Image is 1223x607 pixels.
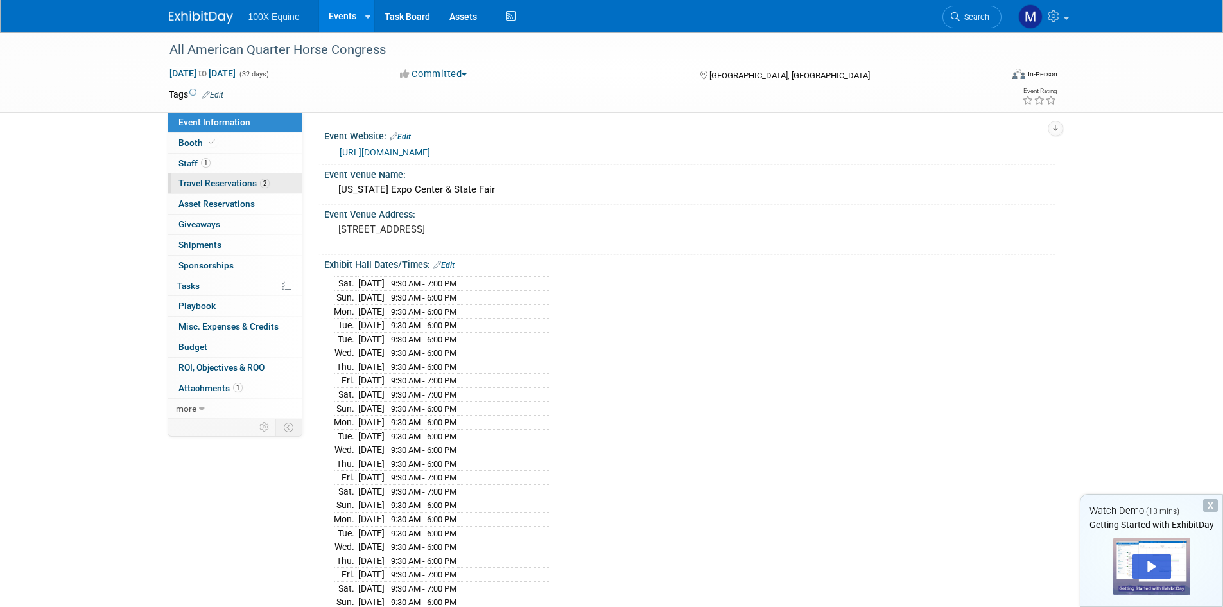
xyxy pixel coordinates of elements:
td: Personalize Event Tab Strip [254,419,276,435]
span: 9:30 AM - 6:00 PM [391,348,456,358]
td: [DATE] [358,277,385,291]
td: Sun. [334,498,358,513]
td: Fri. [334,568,358,582]
span: 9:30 AM - 6:00 PM [391,542,456,552]
span: 9:30 AM - 7:00 PM [391,279,456,288]
td: [DATE] [358,374,385,388]
span: (32 days) [238,70,269,78]
div: Event Venue Address: [324,205,1055,221]
td: [DATE] [358,568,385,582]
span: 9:30 AM - 6:00 PM [391,404,456,414]
div: Event Format [926,67,1058,86]
td: [DATE] [358,319,385,333]
button: Committed [395,67,472,81]
div: Dismiss [1203,499,1218,512]
td: Sun. [334,291,358,305]
span: Asset Reservations [178,198,255,209]
span: 9:30 AM - 6:00 PM [391,321,456,330]
div: [US_STATE] Expo Center & State Fair [334,180,1045,200]
td: Thu. [334,360,358,374]
span: Shipments [178,240,221,250]
td: Thu. [334,554,358,568]
td: [DATE] [358,540,385,554]
td: Toggle Event Tabs [275,419,302,435]
span: 9:30 AM - 6:00 PM [391,556,456,566]
a: Booth [168,133,302,153]
span: Staff [178,158,211,168]
span: 9:30 AM - 6:00 PM [391,362,456,372]
a: Sponsorships [168,256,302,276]
td: Thu. [334,457,358,471]
td: [DATE] [358,360,385,374]
td: Wed. [334,540,358,554]
a: Shipments [168,235,302,255]
td: Mon. [334,304,358,319]
td: Sat. [334,387,358,401]
span: Budget [178,342,207,352]
td: [DATE] [358,332,385,346]
span: Playbook [178,301,216,311]
span: 9:30 AM - 7:00 PM [391,570,456,579]
a: Edit [202,91,223,100]
a: Giveaways [168,215,302,234]
a: more [168,399,302,419]
span: 9:30 AM - 6:00 PM [391,335,456,344]
span: 1 [233,383,243,392]
td: [DATE] [358,443,385,457]
td: [DATE] [358,581,385,595]
span: 9:30 AM - 6:00 PM [391,597,456,607]
a: Asset Reservations [168,194,302,214]
span: 9:30 AM - 7:00 PM [391,487,456,497]
div: Watch Demo [1080,504,1222,518]
span: 9:30 AM - 7:00 PM [391,376,456,385]
span: Tasks [177,281,200,291]
td: [DATE] [358,513,385,527]
td: Sun. [334,401,358,416]
div: Event Rating [1022,88,1057,94]
td: Fri. [334,471,358,485]
span: 9:30 AM - 6:00 PM [391,515,456,524]
span: 9:30 AM - 6:00 PM [391,418,456,427]
i: Booth reservation complete [209,139,215,146]
span: Attachments [178,383,243,393]
div: Getting Started with ExhibitDay [1080,518,1222,531]
div: All American Quarter Horse Congress [165,39,982,62]
span: 9:30 AM - 6:00 PM [391,307,456,317]
td: Tue. [334,332,358,346]
td: [DATE] [358,401,385,416]
td: Mon. [334,416,358,430]
span: 100X Equine [248,12,300,22]
td: Fri. [334,374,358,388]
td: [DATE] [358,304,385,319]
a: [URL][DOMAIN_NAME] [340,147,430,157]
td: Tue. [334,429,358,443]
div: Play [1132,554,1171,579]
img: Format-Inperson.png [1012,69,1025,79]
td: [DATE] [358,387,385,401]
td: [DATE] [358,457,385,471]
td: [DATE] [358,471,385,485]
span: Sponsorships [178,260,234,270]
td: [DATE] [358,429,385,443]
span: 2 [260,179,270,188]
span: Misc. Expenses & Credits [178,321,279,331]
span: Giveaways [178,219,220,229]
td: [DATE] [358,554,385,568]
a: Budget [168,337,302,357]
span: Search [960,12,989,22]
td: [DATE] [358,416,385,430]
span: 9:30 AM - 7:00 PM [391,584,456,594]
span: [GEOGRAPHIC_DATA], [GEOGRAPHIC_DATA] [709,71,870,80]
span: 9:30 AM - 6:00 PM [391,293,456,303]
a: Attachments1 [168,378,302,398]
span: ROI, Objectives & ROO [178,362,265,373]
span: (13 mins) [1146,507,1179,516]
span: 9:30 AM - 6:00 PM [391,445,456,455]
a: Playbook [168,296,302,316]
a: Tasks [168,276,302,296]
td: [DATE] [358,291,385,305]
span: 9:30 AM - 6:00 PM [391,529,456,538]
td: [DATE] [358,484,385,498]
div: In-Person [1027,69,1057,79]
a: Travel Reservations2 [168,173,302,193]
